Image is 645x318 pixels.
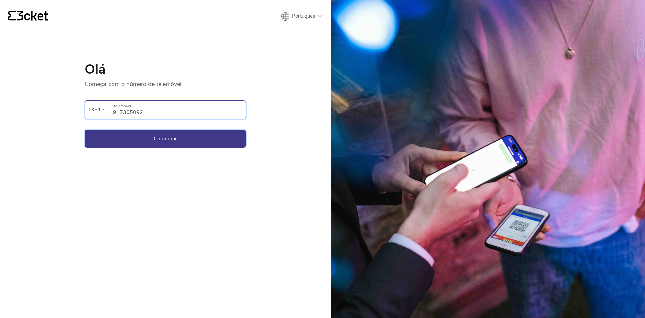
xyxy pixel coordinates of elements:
[113,101,246,119] input: Telemóvel
[85,63,246,76] h1: Olá
[85,130,246,148] button: Continuar
[8,11,16,21] g: {' '}
[88,105,101,115] div: +351
[109,101,246,112] label: Telemóvel
[8,11,48,22] a: {' '}
[85,76,246,88] p: Começa com o número de telemóvel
